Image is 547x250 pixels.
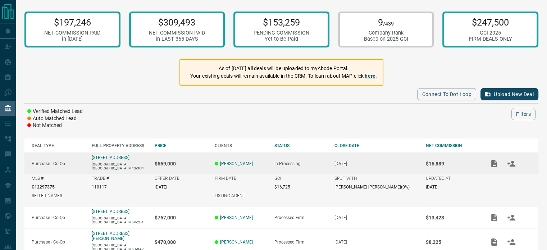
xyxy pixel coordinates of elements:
div: in LAST 365 DAYS [149,36,205,42]
div: GCI 2025 [469,30,512,36]
a: [STREET_ADDRESS] [92,155,129,160]
p: LISTING AGENT [215,193,245,198]
p: $153,259 [254,17,309,28]
div: Processed Firm [274,240,327,245]
div: PRICE [155,143,208,148]
div: NET COMMISSION PAID [149,30,205,36]
div: FULL PROPERTY ADDRESS [92,143,147,148]
span: /439 [383,21,394,27]
p: [DATE] [334,215,419,220]
p: Purchase - Co-Op [32,215,85,220]
div: in [DATE] [44,36,100,42]
p: [DATE] [334,240,419,245]
div: DEAL TYPE [32,143,85,148]
span: Add / View Documents [486,215,503,220]
p: SPLIT WITH [334,176,357,181]
p: $13,423 [426,215,479,221]
p: MLS # [32,176,44,181]
p: $767,000 [155,215,208,221]
button: Filters [511,108,535,120]
p: SELLER NAMES [32,193,62,198]
li: Not Matched [27,122,83,129]
p: TRADE # [92,176,109,181]
p: As of [DATE] all deals will be uploaded to myAbode Portal. [190,65,377,72]
span: Add / View Documents [486,239,503,244]
a: here [365,73,375,79]
p: $8,225 [426,239,479,245]
a: [PERSON_NAME] [220,161,253,166]
p: [DATE] [426,185,438,190]
p: [DATE] [155,185,167,190]
div: Company Rank [364,30,408,36]
div: Based on 2025 GCI [364,36,408,42]
p: [DATE] [334,161,419,166]
p: [GEOGRAPHIC_DATA],[GEOGRAPHIC_DATA],M5V-2P4 [92,216,147,224]
div: Processed Firm [274,215,327,220]
p: UPDATED AT [426,176,451,181]
span: Match Clients [503,239,520,244]
p: $16,725 [274,185,290,190]
span: Add / View Documents [486,161,503,166]
p: GCI [274,176,281,181]
a: [STREET_ADDRESS] [92,209,129,214]
div: CLOSE DATE [334,143,419,148]
div: NET COMMISSION PAID [44,30,100,36]
div: Yet to Be Paid [254,36,309,42]
p: $197,246 [44,17,100,28]
p: $247,500 [469,17,512,28]
li: Auto Matched Lead [27,115,83,122]
p: Purchase - Co-Op [32,161,85,166]
div: NET COMMISSION [426,143,479,148]
span: Match Clients [503,161,520,166]
p: Your existing deals will remain available in the CRM. To learn about MAP click . [190,72,377,80]
p: Purchase - Co-Op [32,240,85,245]
button: Connect to Dot Loop [417,88,476,100]
a: [PERSON_NAME] [220,240,253,245]
span: Match Clients [503,215,520,220]
a: [STREET_ADDRESS][PERSON_NAME] [92,231,129,241]
a: [PERSON_NAME] [220,215,253,220]
p: [PERSON_NAME] [PERSON_NAME] ( 0 %) [334,185,410,190]
div: STATUS [274,143,327,148]
p: OFFER DATE [155,176,179,181]
div: In Processing [274,161,327,166]
p: 9 [364,17,408,28]
button: Upload New Deal [480,88,538,100]
p: $309,493 [149,17,205,28]
p: FIRM DATE [215,176,236,181]
p: [GEOGRAPHIC_DATA],[GEOGRAPHIC_DATA],M4S-3H4 [92,162,147,170]
p: $669,000 [155,161,208,167]
li: Verified Matched Lead [27,108,83,115]
p: $15,889 [426,161,479,167]
p: $470,000 [155,239,208,245]
div: PENDING COMMISSION [254,30,309,36]
div: FIRM DEALS ONLY [469,36,512,42]
p: 110117 [92,185,107,190]
p: C12297375 [32,185,55,190]
div: CLIENTS [215,143,268,148]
